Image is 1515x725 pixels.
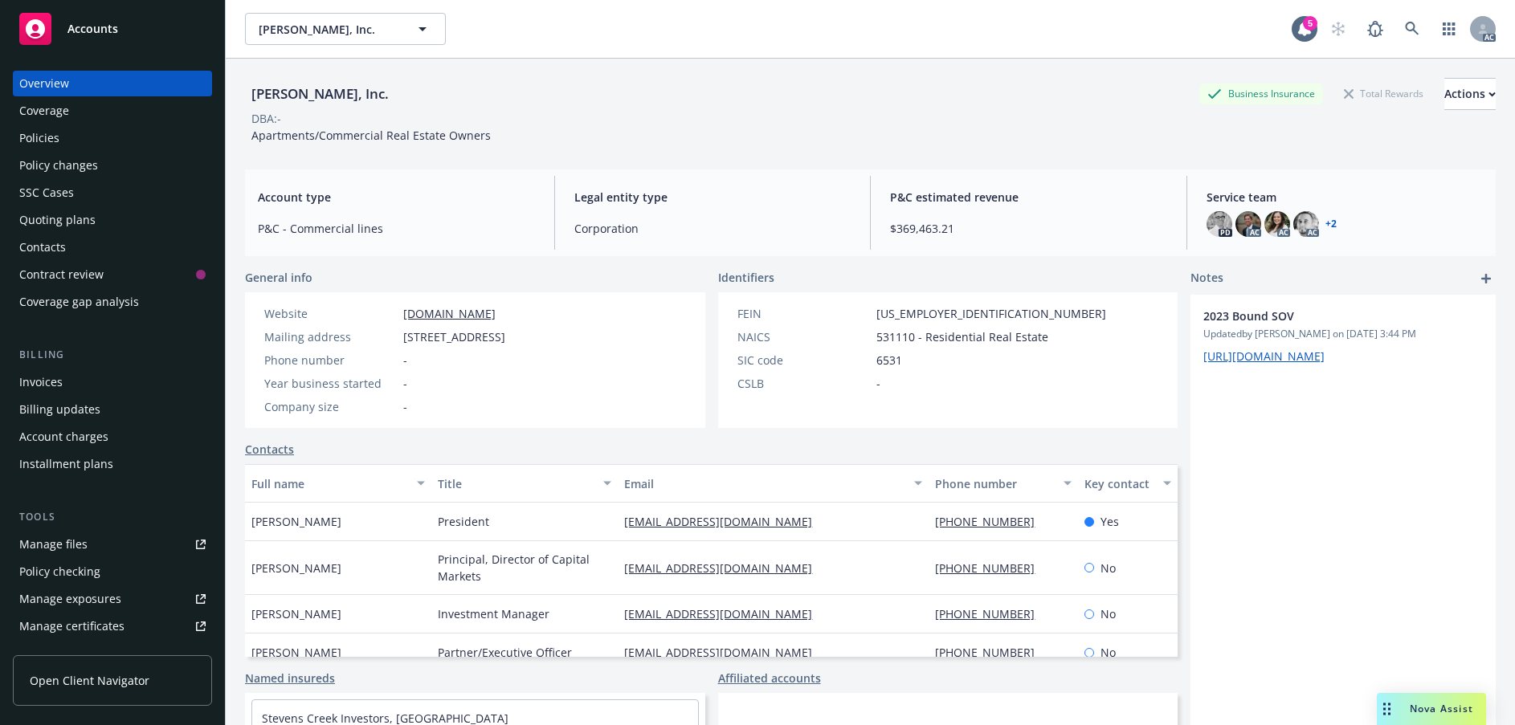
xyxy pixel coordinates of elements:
span: [PERSON_NAME], Inc. [259,21,398,38]
span: [STREET_ADDRESS] [403,328,505,345]
img: photo [1264,211,1290,237]
a: Start snowing [1322,13,1354,45]
div: Policy changes [19,153,98,178]
span: Account type [258,189,535,206]
a: [PHONE_NUMBER] [935,645,1047,660]
a: Contacts [245,441,294,458]
a: Manage claims [13,641,212,666]
span: P&C - Commercial lines [258,220,535,237]
div: Coverage gap analysis [19,289,139,315]
div: Account charges [19,424,108,450]
a: Billing updates [13,397,212,422]
span: President [438,513,489,530]
div: NAICS [737,328,870,345]
span: General info [245,269,312,286]
div: Policies [19,125,59,151]
div: Total Rewards [1336,83,1431,104]
span: Accounts [67,22,118,35]
div: Billing [13,347,212,363]
a: SSC Cases [13,180,212,206]
a: Accounts [13,6,212,51]
span: 2023 Bound SOV [1203,308,1441,324]
a: [DOMAIN_NAME] [403,306,496,321]
a: Contacts [13,234,212,260]
div: Business Insurance [1199,83,1323,104]
span: - [403,398,407,415]
div: Mailing address [264,328,397,345]
a: Contract review [13,262,212,287]
div: Billing updates [19,397,100,422]
div: Manage certificates [19,613,125,639]
span: Updated by [PERSON_NAME] on [DATE] 3:44 PM [1203,327,1483,341]
span: Legal entity type [574,189,851,206]
a: [URL][DOMAIN_NAME] [1203,348,1325,364]
div: Email [624,475,905,492]
div: Title [438,475,594,492]
a: Manage files [13,532,212,557]
span: Identifiers [718,269,774,286]
span: $369,463.21 [890,220,1167,237]
div: Year business started [264,375,397,392]
a: Policy checking [13,559,212,584]
div: Phone number [264,352,397,369]
span: No [1101,560,1116,576]
a: Coverage gap analysis [13,289,212,315]
a: Installment plans [13,451,212,477]
span: [PERSON_NAME] [251,644,341,661]
button: Full name [245,464,431,503]
span: [PERSON_NAME] [251,605,341,622]
span: P&C estimated revenue [890,189,1167,206]
button: Email [618,464,929,503]
span: Apartments/Commercial Real Estate Owners [251,128,491,143]
span: Investment Manager [438,605,549,622]
div: FEIN [737,305,870,322]
a: Manage exposures [13,586,212,612]
div: Tools [13,509,212,525]
span: Partner/Executive Officer [438,644,572,661]
span: Nova Assist [1410,702,1473,715]
span: 6531 [876,352,902,369]
div: Phone number [935,475,1054,492]
div: Policy checking [19,559,100,584]
span: - [876,375,880,392]
span: Notes [1190,269,1223,288]
span: - [403,375,407,392]
a: [PHONE_NUMBER] [935,560,1047,576]
span: Yes [1101,513,1119,530]
div: Installment plans [19,451,113,477]
span: [US_EMPLOYER_IDENTIFICATION_NUMBER] [876,305,1106,322]
a: Policy changes [13,153,212,178]
div: Full name [251,475,407,492]
a: +2 [1325,219,1337,229]
div: Coverage [19,98,69,124]
div: Invoices [19,369,63,395]
div: 2023 Bound SOVUpdatedby [PERSON_NAME] on [DATE] 3:44 PM[URL][DOMAIN_NAME] [1190,295,1496,377]
div: SIC code [737,352,870,369]
a: add [1476,269,1496,288]
a: Affiliated accounts [718,670,821,686]
span: Service team [1207,189,1484,206]
div: Manage files [19,532,88,557]
span: No [1101,605,1116,622]
a: Search [1396,13,1428,45]
button: Actions [1444,78,1496,110]
a: Manage certificates [13,613,212,639]
button: Title [431,464,618,503]
span: - [403,352,407,369]
img: photo [1235,211,1261,237]
a: [PHONE_NUMBER] [935,514,1047,529]
div: Drag to move [1377,693,1397,725]
img: photo [1293,211,1319,237]
a: Quoting plans [13,207,212,233]
a: Named insureds [245,670,335,686]
a: [EMAIL_ADDRESS][DOMAIN_NAME] [624,606,825,621]
span: Corporation [574,220,851,237]
div: [PERSON_NAME], Inc. [245,83,395,104]
div: Website [264,305,397,322]
a: Policies [13,125,212,151]
a: Report a Bug [1359,13,1391,45]
div: Manage exposures [19,586,121,612]
a: [EMAIL_ADDRESS][DOMAIN_NAME] [624,560,825,576]
div: CSLB [737,375,870,392]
